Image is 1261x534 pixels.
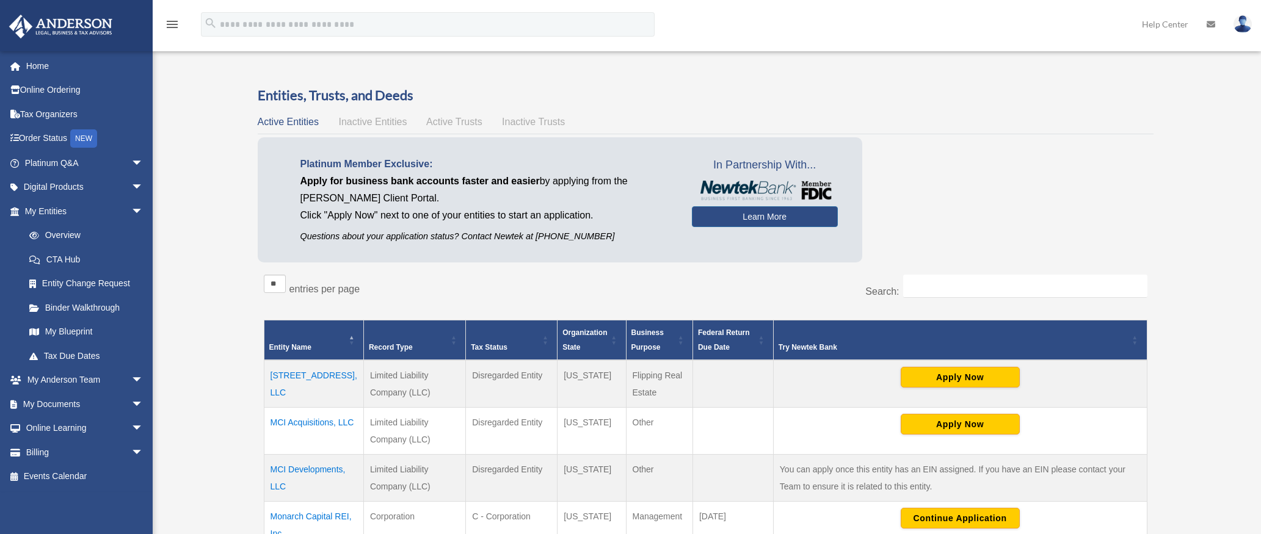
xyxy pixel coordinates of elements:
[558,454,626,501] td: [US_STATE]
[264,320,363,360] th: Entity Name: Activate to invert sorting
[9,368,162,392] a: My Anderson Teamarrow_drop_down
[558,320,626,360] th: Organization State: Activate to sort
[300,229,674,244] p: Questions about your application status? Contact Newtek at [PHONE_NUMBER]
[338,117,407,127] span: Inactive Entities
[131,392,156,417] span: arrow_drop_down
[426,117,482,127] span: Active Trusts
[258,117,319,127] span: Active Entities
[698,328,750,352] span: Federal Return Due Date
[165,21,180,32] a: menu
[631,328,664,352] span: Business Purpose
[369,343,413,352] span: Record Type
[626,320,692,360] th: Business Purpose: Activate to sort
[471,343,507,352] span: Tax Status
[9,440,162,464] a: Billingarrow_drop_down
[9,392,162,416] a: My Documentsarrow_drop_down
[131,175,156,200] span: arrow_drop_down
[131,199,156,224] span: arrow_drop_down
[466,360,558,408] td: Disregarded Entity
[269,343,311,352] span: Entity Name
[300,173,674,207] p: by applying from the [PERSON_NAME] Client Portal.
[131,416,156,441] span: arrow_drop_down
[300,156,674,173] p: Platinum Member Exclusive:
[9,151,162,175] a: Platinum Q&Aarrow_drop_down
[9,54,162,78] a: Home
[558,360,626,408] td: [US_STATE]
[466,320,558,360] th: Tax Status: Activate to sort
[17,247,156,272] a: CTA Hub
[9,464,162,489] a: Events Calendar
[363,454,465,501] td: Limited Liability Company (LLC)
[692,206,838,227] a: Learn More
[264,454,363,501] td: MCI Developments, LLC
[502,117,565,127] span: Inactive Trusts
[558,407,626,454] td: [US_STATE]
[9,199,156,223] a: My Entitiesarrow_drop_down
[9,175,162,200] a: Digital Productsarrow_drop_down
[17,295,156,320] a: Binder Walkthrough
[264,360,363,408] td: [STREET_ADDRESS], LLC
[17,344,156,368] a: Tax Due Dates
[562,328,607,352] span: Organization State
[9,126,162,151] a: Order StatusNEW
[131,368,156,393] span: arrow_drop_down
[901,367,1020,388] button: Apply Now
[698,181,832,200] img: NewtekBankLogoSM.png
[363,360,465,408] td: Limited Liability Company (LLC)
[258,86,1154,105] h3: Entities, Trusts, and Deeds
[773,320,1147,360] th: Try Newtek Bank : Activate to sort
[626,454,692,501] td: Other
[626,360,692,408] td: Flipping Real Estate
[466,407,558,454] td: Disregarded Entity
[204,16,217,30] i: search
[17,320,156,344] a: My Blueprint
[9,102,162,126] a: Tax Organizers
[289,284,360,294] label: entries per page
[466,454,558,501] td: Disregarded Entity
[264,407,363,454] td: MCI Acquisitions, LLC
[131,151,156,176] span: arrow_drop_down
[17,223,150,248] a: Overview
[773,454,1147,501] td: You can apply once this entity has an EIN assigned. If you have an EIN please contact your Team t...
[901,508,1020,529] button: Continue Application
[779,340,1128,355] div: Try Newtek Bank
[165,17,180,32] i: menu
[300,176,540,186] span: Apply for business bank accounts faster and easier
[70,129,97,148] div: NEW
[5,15,116,38] img: Anderson Advisors Platinum Portal
[626,407,692,454] td: Other
[131,440,156,465] span: arrow_drop_down
[9,416,162,441] a: Online Learningarrow_drop_down
[363,407,465,454] td: Limited Liability Company (LLC)
[692,156,838,175] span: In Partnership With...
[17,272,156,296] a: Entity Change Request
[901,414,1020,435] button: Apply Now
[363,320,465,360] th: Record Type: Activate to sort
[300,207,674,224] p: Click "Apply Now" next to one of your entities to start an application.
[692,320,773,360] th: Federal Return Due Date: Activate to sort
[9,78,162,103] a: Online Ordering
[1234,15,1252,33] img: User Pic
[865,286,899,297] label: Search:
